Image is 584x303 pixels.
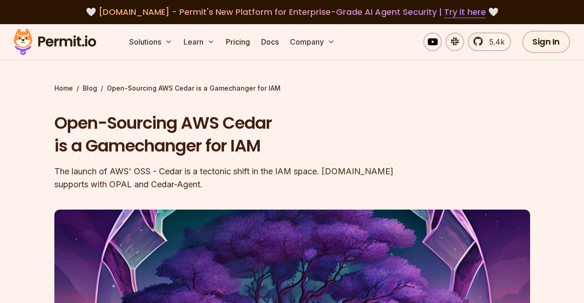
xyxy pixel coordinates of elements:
a: Try it here [444,6,486,18]
span: [DOMAIN_NAME] - Permit's New Platform for Enterprise-Grade AI Agent Security | [98,6,486,18]
a: Pricing [222,33,254,51]
div: 🤍 🤍 [22,6,562,19]
img: Permit logo [9,26,100,58]
a: 5.4k [468,33,511,51]
a: Blog [83,84,97,93]
a: Home [54,84,73,93]
button: Company [286,33,339,51]
h1: Open-Sourcing AWS Cedar is a Gamechanger for IAM [54,112,411,158]
div: / / [54,84,530,93]
button: Solutions [125,33,176,51]
button: Learn [180,33,218,51]
div: The launch of AWS' OSS - Cedar is a tectonic shift in the IAM space. [DOMAIN_NAME] supports with ... [54,165,411,191]
a: Sign In [522,31,570,53]
span: 5.4k [484,36,505,47]
a: Docs [257,33,282,51]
